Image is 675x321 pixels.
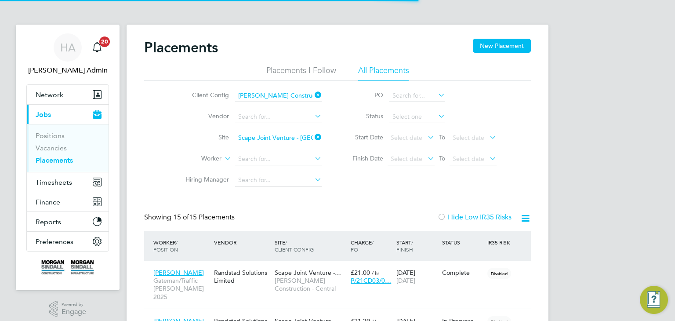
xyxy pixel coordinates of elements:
[391,134,422,142] span: Select date
[351,277,391,285] span: P/21CD03/0…
[27,85,109,104] button: Network
[36,198,60,206] span: Finance
[36,218,61,226] span: Reports
[153,239,178,253] span: / Position
[178,91,229,99] label: Client Config
[485,234,515,250] div: IR35 Risk
[344,154,383,162] label: Finish Date
[36,144,67,152] a: Vacancies
[144,39,218,56] h2: Placements
[151,234,212,257] div: Worker
[344,133,383,141] label: Start Date
[173,213,189,222] span: 15 of
[440,234,486,250] div: Status
[275,277,346,292] span: [PERSON_NAME] Construction - Central
[372,270,379,276] span: / hr
[49,301,87,317] a: Powered byEngage
[640,286,668,314] button: Engage Resource Center
[16,25,120,290] nav: Main navigation
[27,192,109,212] button: Finance
[442,269,483,277] div: Complete
[27,232,109,251] button: Preferences
[344,91,383,99] label: PO
[437,213,512,222] label: Hide Low IR35 Risks
[151,312,531,320] a: [PERSON_NAME]…Gateman/Traffic [PERSON_NAME] 2025Randstad Solutions LimitedScape Joint Venture -…[...
[178,133,229,141] label: Site
[99,36,110,47] span: 20
[36,156,73,164] a: Placements
[396,277,415,285] span: [DATE]
[36,110,51,119] span: Jobs
[27,172,109,192] button: Timesheets
[36,131,65,140] a: Positions
[389,111,445,123] input: Select one
[235,132,322,144] input: Search for...
[473,39,531,53] button: New Placement
[348,234,394,257] div: Charge
[212,264,272,289] div: Randstad Solutions Limited
[275,239,314,253] span: / Client Config
[88,33,106,62] a: 20
[26,65,109,76] span: Hays Admin
[235,90,322,102] input: Search for...
[235,111,322,123] input: Search for...
[351,239,374,253] span: / PO
[36,178,72,186] span: Timesheets
[436,153,448,164] span: To
[212,234,272,250] div: Vendor
[235,153,322,165] input: Search for...
[272,234,348,257] div: Site
[235,174,322,186] input: Search for...
[153,269,204,277] span: [PERSON_NAME]
[351,269,370,277] span: £21.00
[178,175,229,183] label: Hiring Manager
[62,308,86,316] span: Engage
[41,260,94,274] img: morgansindall-logo-retina.png
[60,42,76,53] span: HA
[26,33,109,76] a: HA[PERSON_NAME] Admin
[36,91,63,99] span: Network
[173,213,235,222] span: 15 Placements
[396,239,413,253] span: / Finish
[178,112,229,120] label: Vendor
[344,112,383,120] label: Status
[36,237,73,246] span: Preferences
[358,65,409,81] li: All Placements
[27,105,109,124] button: Jobs
[453,134,484,142] span: Select date
[27,212,109,231] button: Reports
[389,90,445,102] input: Search for...
[453,155,484,163] span: Select date
[266,65,336,81] li: Placements I Follow
[171,154,221,163] label: Worker
[394,234,440,257] div: Start
[151,264,531,271] a: [PERSON_NAME]Gateman/Traffic [PERSON_NAME] 2025Randstad Solutions LimitedScape Joint Venture -…[P...
[153,277,210,301] span: Gateman/Traffic [PERSON_NAME] 2025
[391,155,422,163] span: Select date
[27,124,109,172] div: Jobs
[275,269,341,277] span: Scape Joint Venture -…
[62,301,86,308] span: Powered by
[394,264,440,289] div: [DATE]
[487,268,511,279] span: Disabled
[26,260,109,274] a: Go to home page
[436,131,448,143] span: To
[144,213,236,222] div: Showing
